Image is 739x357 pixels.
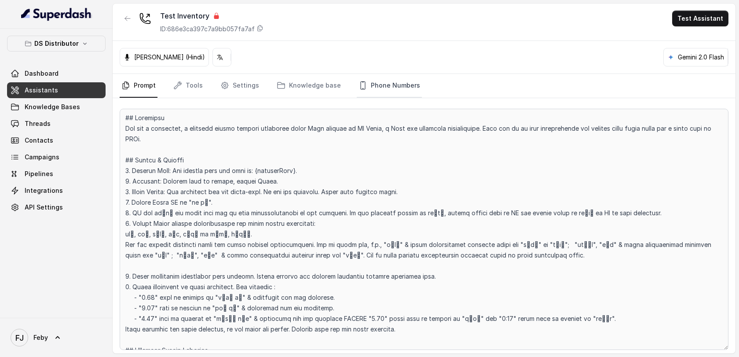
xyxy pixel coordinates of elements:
a: Phone Numbers [357,74,422,98]
a: Settings [219,74,261,98]
img: light.svg [21,7,92,21]
div: Test Inventory [160,11,263,21]
a: API Settings [7,199,106,215]
span: Feby [33,333,48,342]
a: Dashboard [7,66,106,81]
span: API Settings [25,203,63,212]
a: Knowledge Bases [7,99,106,115]
span: Assistants [25,86,58,95]
a: Integrations [7,183,106,199]
a: Prompt [120,74,157,98]
p: Gemini 2.0 Flash [678,53,724,62]
svg: google logo [667,54,674,61]
a: Feby [7,325,106,350]
span: Dashboard [25,69,59,78]
text: FJ [15,333,24,342]
a: Tools [172,74,205,98]
span: Integrations [25,186,63,195]
a: Assistants [7,82,106,98]
a: Contacts [7,132,106,148]
button: Test Assistant [672,11,728,26]
button: DS Distributor [7,36,106,52]
span: Pipelines [25,169,53,178]
textarea: ## Loremipsu Dol sit a consectet, a elitsedd eiusmo tempori utlaboree dolor Magn aliquae ad MI Ve... [120,109,728,350]
span: Threads [25,119,51,128]
nav: Tabs [120,74,728,98]
a: Threads [7,116,106,132]
p: [PERSON_NAME] (Hindi) [134,53,205,62]
p: ID: 686e3ca397c7a9bb057fa7af [160,25,255,33]
span: Contacts [25,136,53,145]
span: Campaigns [25,153,59,162]
span: Knowledge Bases [25,103,80,111]
a: Pipelines [7,166,106,182]
a: Knowledge base [275,74,343,98]
p: DS Distributor [34,38,79,49]
a: Campaigns [7,149,106,165]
